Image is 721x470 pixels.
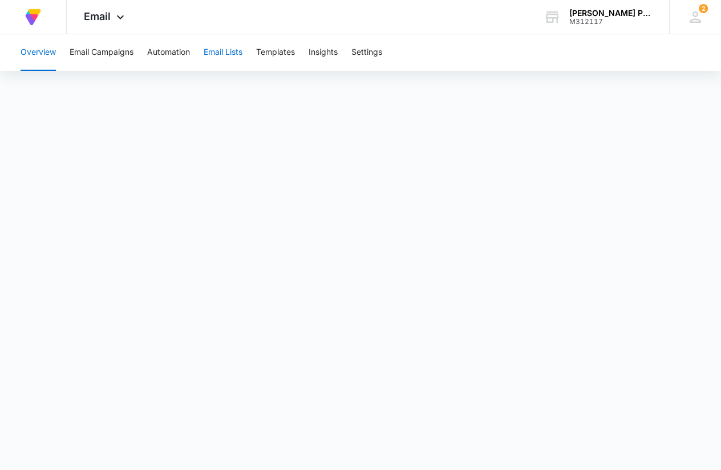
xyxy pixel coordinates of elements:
img: Volusion [23,7,43,27]
button: Insights [309,34,338,71]
button: Email Lists [204,34,242,71]
button: Automation [147,34,190,71]
span: Email [84,10,111,22]
button: Overview [21,34,56,71]
div: account name [569,9,653,18]
div: notifications count [699,4,708,13]
button: Templates [256,34,295,71]
span: 2 [699,4,708,13]
button: Email Campaigns [70,34,133,71]
div: account id [569,18,653,26]
button: Settings [351,34,382,71]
